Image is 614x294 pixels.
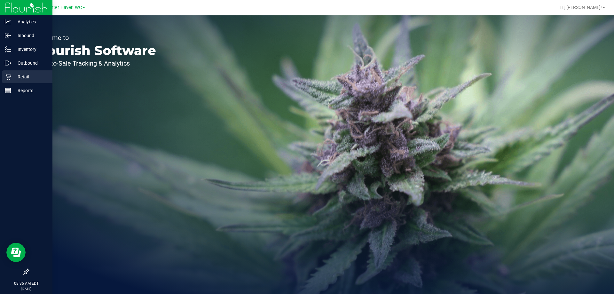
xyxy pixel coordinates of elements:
[3,286,50,291] p: [DATE]
[560,5,602,10] span: Hi, [PERSON_NAME]!
[11,32,50,39] p: Inbound
[3,281,50,286] p: 08:36 AM EDT
[6,243,26,262] iframe: Resource center
[5,74,11,80] inline-svg: Retail
[35,44,156,57] p: Flourish Software
[35,60,156,67] p: Seed-to-Sale Tracking & Analytics
[5,60,11,66] inline-svg: Outbound
[5,32,11,39] inline-svg: Inbound
[5,19,11,25] inline-svg: Analytics
[45,5,82,10] span: Winter Haven WC
[11,73,50,81] p: Retail
[5,46,11,52] inline-svg: Inventory
[11,59,50,67] p: Outbound
[35,35,156,41] p: Welcome to
[11,45,50,53] p: Inventory
[5,87,11,94] inline-svg: Reports
[11,87,50,94] p: Reports
[11,18,50,26] p: Analytics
